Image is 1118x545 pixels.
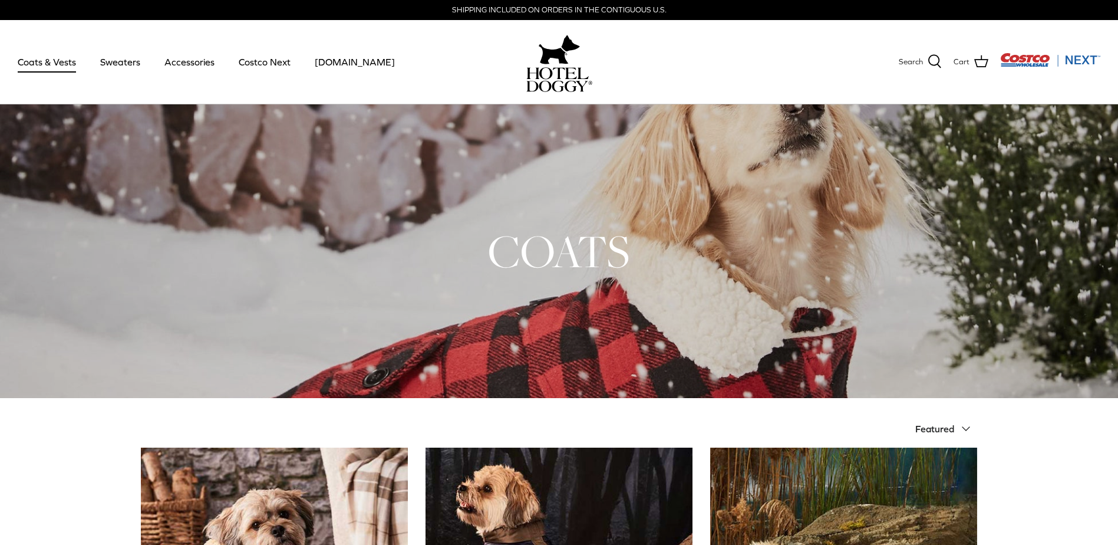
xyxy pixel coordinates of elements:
button: Featured [915,416,978,442]
a: Costco Next [228,42,301,82]
img: Costco Next [1000,52,1100,67]
a: Accessories [154,42,225,82]
a: hoteldoggy.com hoteldoggycom [526,32,592,92]
a: Cart [954,54,988,70]
a: Sweaters [90,42,151,82]
a: Search [899,54,942,70]
a: [DOMAIN_NAME] [304,42,405,82]
img: hoteldoggycom [526,67,592,92]
span: Cart [954,56,969,68]
img: hoteldoggy.com [539,32,580,67]
span: Featured [915,423,954,434]
a: Coats & Vests [7,42,87,82]
h1: COATS [141,222,978,280]
a: Visit Costco Next [1000,60,1100,69]
span: Search [899,56,923,68]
